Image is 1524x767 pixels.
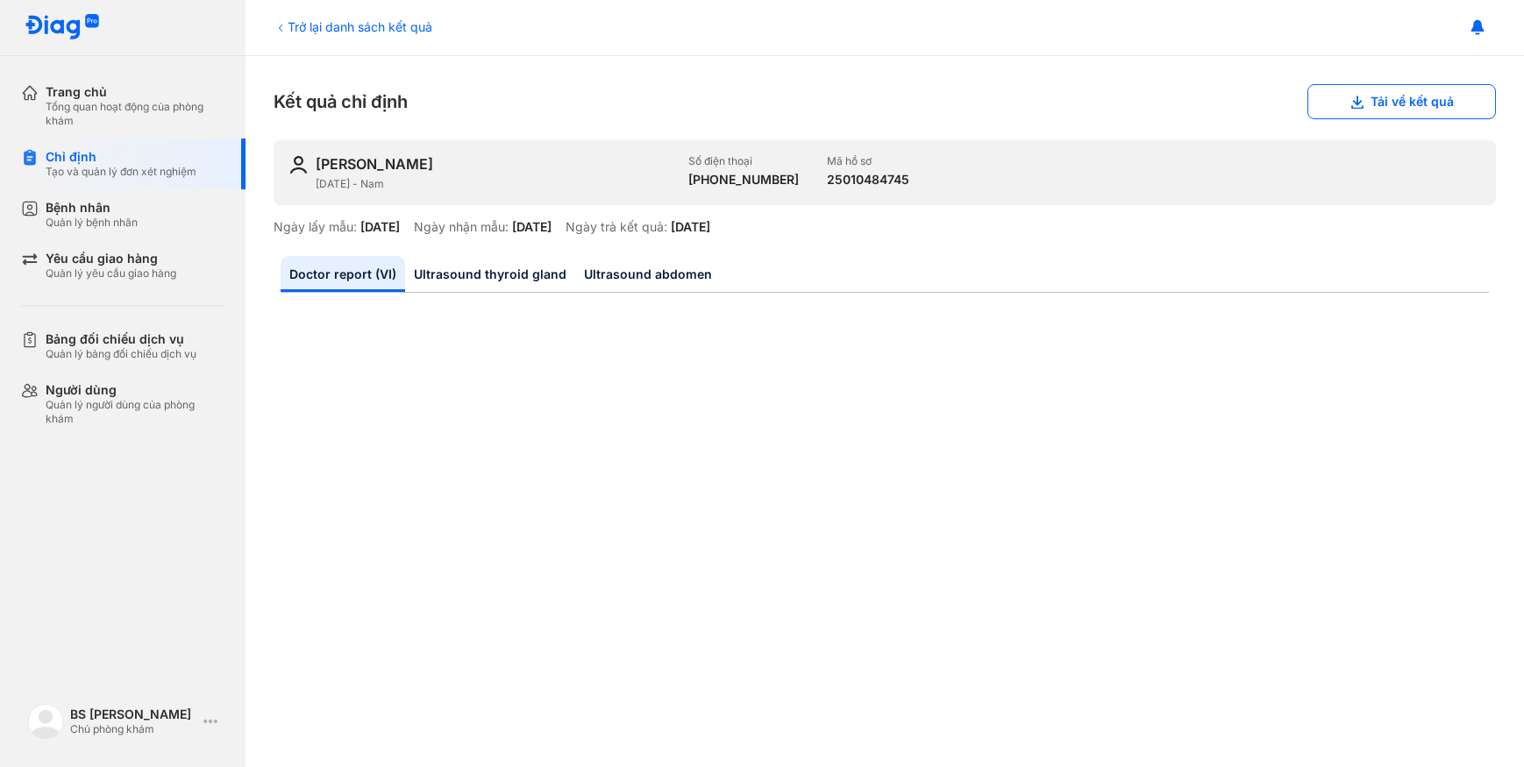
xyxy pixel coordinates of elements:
div: Tạo và quản lý đơn xét nghiệm [46,165,196,179]
a: Doctor report (VI) [281,256,405,292]
div: Người dùng [46,382,224,398]
div: Quản lý bảng đối chiếu dịch vụ [46,347,196,361]
div: Ngày lấy mẫu: [274,219,357,235]
div: [DATE] [360,219,400,235]
img: logo [28,704,63,739]
div: Chủ phòng khám [70,722,196,736]
div: Quản lý yêu cầu giao hàng [46,266,176,281]
div: [PERSON_NAME] [316,154,433,174]
div: [DATE] [671,219,710,235]
div: Mã hồ sơ [827,154,909,168]
div: Trở lại danh sách kết quả [274,18,432,36]
div: Chỉ định [46,149,196,165]
div: Yêu cầu giao hàng [46,251,176,266]
a: Ultrasound abdomen [575,256,721,292]
a: Ultrasound thyroid gland [405,256,575,292]
div: [PHONE_NUMBER] [688,172,799,188]
div: [DATE] [512,219,552,235]
button: Tải về kết quả [1307,84,1496,119]
div: Bệnh nhân [46,200,138,216]
div: Ngày trả kết quả: [566,219,667,235]
div: BS [PERSON_NAME] [70,707,196,722]
div: Quản lý bệnh nhân [46,216,138,230]
div: Tổng quan hoạt động của phòng khám [46,100,224,128]
div: Số điện thoại [688,154,799,168]
div: 25010484745 [827,172,909,188]
div: [DATE] - Nam [316,177,674,191]
div: Bảng đối chiếu dịch vụ [46,331,196,347]
div: Trang chủ [46,84,224,100]
div: Kết quả chỉ định [274,84,1496,119]
div: Quản lý người dùng của phòng khám [46,398,224,426]
div: Ngày nhận mẫu: [414,219,509,235]
img: logo [25,14,100,41]
img: user-icon [288,154,309,175]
